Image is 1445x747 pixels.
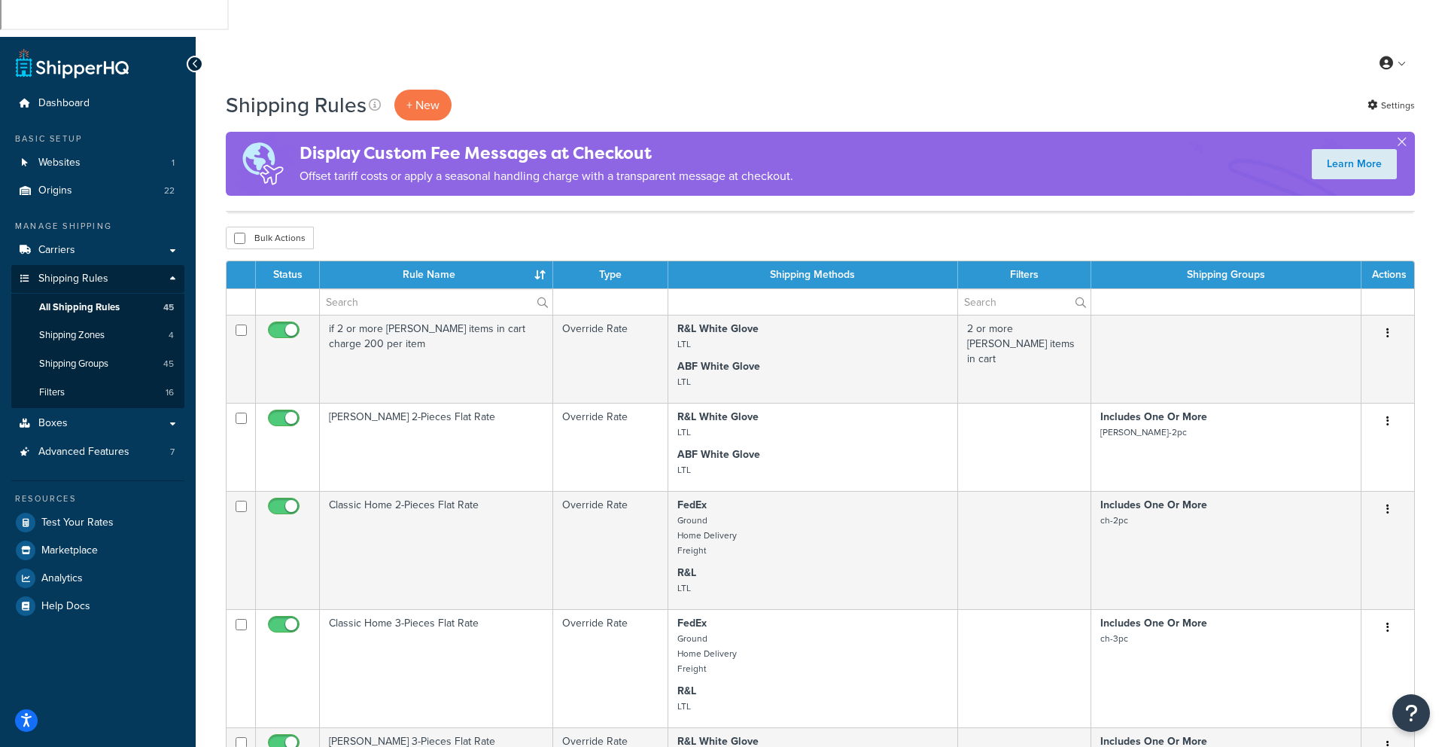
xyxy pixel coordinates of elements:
[163,358,174,370] span: 45
[1100,632,1128,645] small: ch-3pc
[1100,497,1207,513] strong: Includes One Or More
[11,236,184,264] a: Carriers
[11,438,184,466] a: Advanced Features 7
[1091,261,1361,288] th: Shipping Groups
[553,315,668,403] td: Override Rate
[300,166,793,187] p: Offset tariff costs or apply a seasonal handling charge with a transparent message at checkout.
[38,446,129,459] span: Advanced Features
[11,350,184,378] a: Shipping Groups 45
[958,261,1091,288] th: Filters
[11,265,184,408] li: Shipping Rules
[677,375,691,389] small: LTL
[11,593,184,620] a: Help Docs
[11,220,184,233] div: Manage Shipping
[256,261,320,288] th: Status
[38,97,90,110] span: Dashboard
[11,492,184,505] div: Resources
[170,446,175,459] span: 7
[1361,261,1414,288] th: Actions
[11,438,184,466] li: Advanced Features
[677,337,691,351] small: LTL
[677,581,691,595] small: LTL
[38,244,75,257] span: Carriers
[320,315,553,403] td: if 2 or more [PERSON_NAME] items in cart charge 200 per item
[38,184,72,197] span: Origins
[1392,694,1430,732] button: Open Resource Center
[38,157,81,169] span: Websites
[39,386,65,399] span: Filters
[553,403,668,491] td: Override Rate
[164,184,175,197] span: 22
[677,565,696,581] strong: R&L
[1367,95,1415,116] a: Settings
[1312,149,1397,179] a: Learn More
[677,514,737,557] small: Ground Home Delivery Freight
[1100,409,1207,425] strong: Includes One Or More
[39,329,105,342] span: Shipping Zones
[394,90,452,120] p: + New
[226,90,367,120] h1: Shipping Rules
[11,537,184,564] li: Marketplace
[677,700,691,713] small: LTL
[11,133,184,145] div: Basic Setup
[958,315,1091,403] td: 2 or more [PERSON_NAME] items in cart
[16,48,129,78] a: ShipperHQ Home
[169,329,174,342] span: 4
[38,417,68,430] span: Boxes
[11,294,184,322] a: All Shipping Rules 45
[553,491,668,609] td: Override Rate
[11,322,184,349] li: Shipping Zones
[677,358,760,374] strong: ABF White Glove
[39,301,120,314] span: All Shipping Rules
[11,177,184,205] a: Origins 22
[38,273,108,285] span: Shipping Rules
[677,321,759,337] strong: R&L White Glove
[320,609,553,727] td: Classic Home 3-Pieces Flat Rate
[11,177,184,205] li: Origins
[11,379,184,407] li: Filters
[677,632,737,675] small: Ground Home Delivery Freight
[11,509,184,536] a: Test Your Rates
[320,491,553,609] td: Classic Home 2-Pieces Flat Rate
[226,227,314,249] button: Bulk Actions
[300,141,793,166] h4: Display Custom Fee Messages at Checkout
[11,265,184,293] a: Shipping Rules
[1100,425,1187,439] small: [PERSON_NAME]-2pc
[11,322,184,349] a: Shipping Zones 4
[166,386,174,399] span: 16
[677,463,691,477] small: LTL
[677,447,760,462] strong: ABF White Glove
[11,149,184,177] li: Websites
[1100,615,1207,631] strong: Includes One Or More
[11,379,184,407] a: Filters 16
[41,572,83,585] span: Analytics
[320,403,553,491] td: [PERSON_NAME] 2-Pieces Flat Rate
[41,517,114,529] span: Test Your Rates
[553,609,668,727] td: Override Rate
[958,289,1091,315] input: Search
[677,425,691,439] small: LTL
[11,90,184,117] a: Dashboard
[11,294,184,322] li: All Shipping Rules
[226,132,300,196] img: duties-banner-06bc72dcb5fe05cb3f9472aba00be2ae8eb53ab6f0d8bb03d382ba314ac3c341.png
[11,410,184,438] a: Boxes
[677,683,696,699] strong: R&L
[677,497,707,513] strong: FedEx
[677,409,759,425] strong: R&L White Glove
[11,149,184,177] a: Websites 1
[41,544,98,557] span: Marketplace
[172,157,175,169] span: 1
[11,350,184,378] li: Shipping Groups
[1100,514,1128,527] small: ch-2pc
[677,615,707,631] strong: FedEx
[163,301,174,314] span: 45
[11,565,184,592] a: Analytics
[553,261,668,288] th: Type
[320,261,553,288] th: Rule Name : activate to sort column ascending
